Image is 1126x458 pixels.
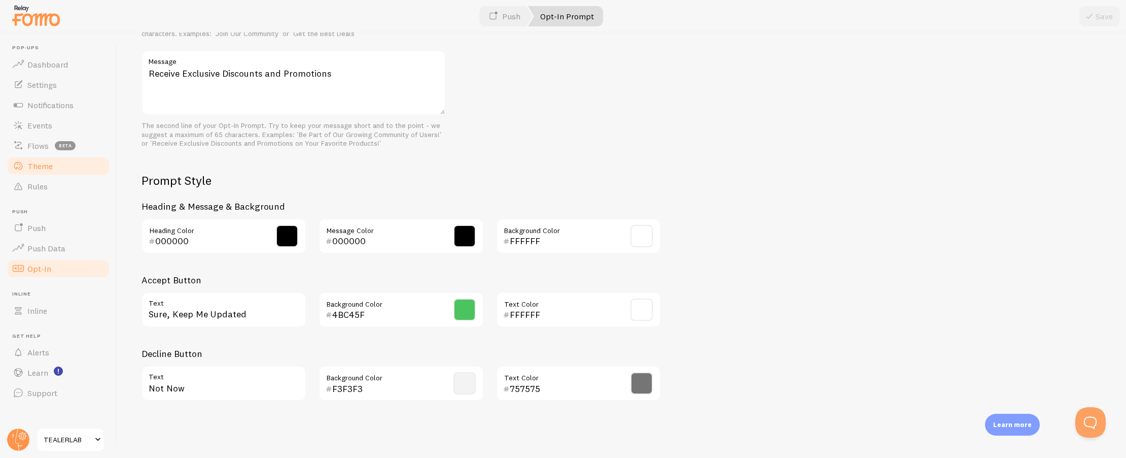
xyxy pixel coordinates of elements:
[44,434,92,446] span: TEALERLAB
[6,95,111,115] a: Notifications
[6,115,111,136] a: Events
[142,50,446,68] label: Message
[27,181,48,191] span: Rules
[27,388,57,398] span: Support
[27,100,74,110] span: Notifications
[12,291,111,298] span: Inline
[6,54,111,75] a: Dashboard
[6,301,111,321] a: Inline
[6,363,111,383] a: Learn
[12,45,111,51] span: Pop-ups
[27,368,48,378] span: Learn
[27,161,53,171] span: Theme
[54,367,63,376] svg: <p>Watch New Feature Tutorials!</p>
[27,141,49,151] span: Flows
[27,120,52,130] span: Events
[6,238,111,258] a: Push Data
[6,258,111,279] a: Opt-In
[6,156,111,176] a: Theme
[27,347,49,357] span: Alerts
[142,274,661,286] h3: Accept Button
[12,209,111,215] span: Push
[55,141,76,150] span: beta
[142,201,661,212] h3: Heading & Message & Background
[6,75,111,95] a: Settings
[37,428,105,452] a: TEALERLAB
[142,173,661,188] h2: Prompt Style
[6,342,111,363] a: Alerts
[6,136,111,156] a: Flows beta
[27,243,65,253] span: Push Data
[11,3,61,28] img: fomo-relay-logo-orange.svg
[12,333,111,340] span: Get Help
[142,366,306,383] label: Text
[142,348,661,359] h3: Decline Button
[142,121,446,148] div: The second line of your Opt-In Prompt. Try to keep your message short and to the point - we sugge...
[993,420,1032,430] p: Learn more
[6,383,111,403] a: Support
[985,414,1040,436] div: Learn more
[6,218,111,238] a: Push
[27,59,68,70] span: Dashboard
[27,223,46,233] span: Push
[27,306,47,316] span: Inline
[27,80,57,90] span: Settings
[6,176,111,197] a: Rules
[27,264,51,274] span: Opt-In
[1075,407,1106,438] iframe: Help Scout Beacon - Open
[142,292,306,309] label: Text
